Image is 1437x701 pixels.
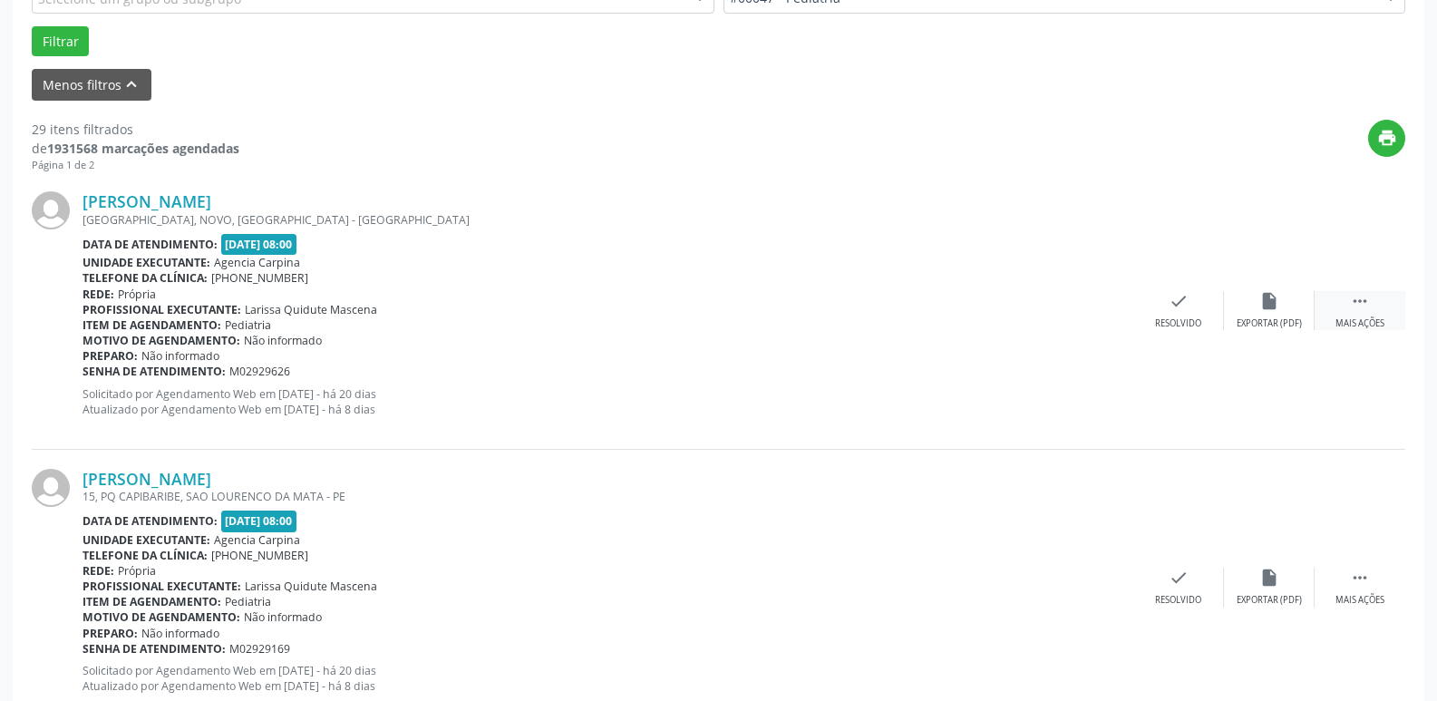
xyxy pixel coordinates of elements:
span: Não informado [141,348,219,364]
p: Solicitado por Agendamento Web em [DATE] - há 20 dias Atualizado por Agendamento Web em [DATE] - ... [83,663,1133,694]
div: Resolvido [1155,317,1201,330]
div: 15, PQ CAPIBARIBE, SAO LOURENCO DA MATA - PE [83,489,1133,504]
button: print [1368,120,1405,157]
i: insert_drive_file [1259,568,1279,588]
span: [DATE] 08:00 [221,234,297,255]
span: Não informado [244,609,322,625]
b: Senha de atendimento: [83,641,226,657]
span: Agencia Carpina [214,532,300,548]
div: Exportar (PDF) [1237,317,1302,330]
span: [DATE] 08:00 [221,511,297,531]
img: img [32,469,70,507]
b: Motivo de agendamento: [83,333,240,348]
b: Unidade executante: [83,532,210,548]
div: Mais ações [1335,317,1384,330]
span: Pediatria [225,317,271,333]
button: Filtrar [32,26,89,57]
img: img [32,191,70,229]
b: Data de atendimento: [83,513,218,529]
span: [PHONE_NUMBER] [211,270,308,286]
span: Não informado [141,626,219,641]
b: Data de atendimento: [83,237,218,252]
b: Item de agendamento: [83,594,221,609]
div: Mais ações [1335,594,1384,607]
span: Larissa Quidute Mascena [245,579,377,594]
i: check [1169,568,1189,588]
div: de [32,139,239,158]
b: Telefone da clínica: [83,270,208,286]
span: M02929169 [229,641,290,657]
i:  [1350,291,1370,311]
div: Exportar (PDF) [1237,594,1302,607]
b: Rede: [83,287,114,302]
span: M02929626 [229,364,290,379]
b: Preparo: [83,626,138,641]
span: Larissa Quidute Mascena [245,302,377,317]
b: Profissional executante: [83,302,241,317]
i: insert_drive_file [1259,291,1279,311]
b: Preparo: [83,348,138,364]
div: Resolvido [1155,594,1201,607]
b: Senha de atendimento: [83,364,226,379]
span: Própria [118,287,156,302]
a: [PERSON_NAME] [83,191,211,211]
span: Própria [118,563,156,579]
i: print [1377,128,1397,148]
b: Telefone da clínica: [83,548,208,563]
b: Motivo de agendamento: [83,609,240,625]
p: Solicitado por Agendamento Web em [DATE] - há 20 dias Atualizado por Agendamento Web em [DATE] - ... [83,386,1133,417]
button: Menos filtroskeyboard_arrow_up [32,69,151,101]
b: Rede: [83,563,114,579]
strong: 1931568 marcações agendadas [47,140,239,157]
b: Item de agendamento: [83,317,221,333]
i:  [1350,568,1370,588]
b: Unidade executante: [83,255,210,270]
span: Não informado [244,333,322,348]
b: Profissional executante: [83,579,241,594]
i: keyboard_arrow_up [121,74,141,94]
div: 29 itens filtrados [32,120,239,139]
div: Página 1 de 2 [32,158,239,173]
div: [GEOGRAPHIC_DATA], NOVO, [GEOGRAPHIC_DATA] - [GEOGRAPHIC_DATA] [83,212,1133,228]
span: Pediatria [225,594,271,609]
i: check [1169,291,1189,311]
a: [PERSON_NAME] [83,469,211,489]
span: [PHONE_NUMBER] [211,548,308,563]
span: Agencia Carpina [214,255,300,270]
